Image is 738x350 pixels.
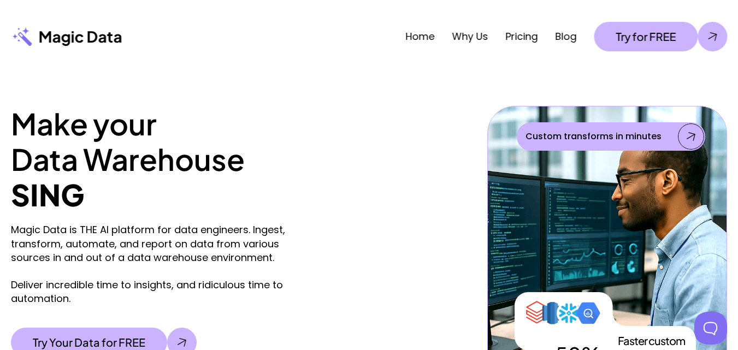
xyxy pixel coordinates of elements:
iframe: Toggle Customer Support [694,312,727,345]
p: Try for FREE [616,30,676,43]
h1: Make your Data Warehouse [11,106,481,177]
a: Why Us [452,29,488,43]
a: Custom transforms in minutes [517,122,705,151]
p: Magic Data [38,27,122,46]
p: Magic Data is THE AI platform for data engineers. Ingest, transform, automate, and report on data... [11,223,291,305]
a: Pricing [505,29,538,43]
p: Finally achieve incredible time to insights [391,286,471,322]
p: Try Your Data for FREE [33,336,145,349]
a: Blog [555,29,576,43]
strong: SING [11,176,84,213]
a: Home [405,29,434,43]
p: Custom transforms in minutes [526,130,662,143]
a: Try for FREE [594,22,727,51]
